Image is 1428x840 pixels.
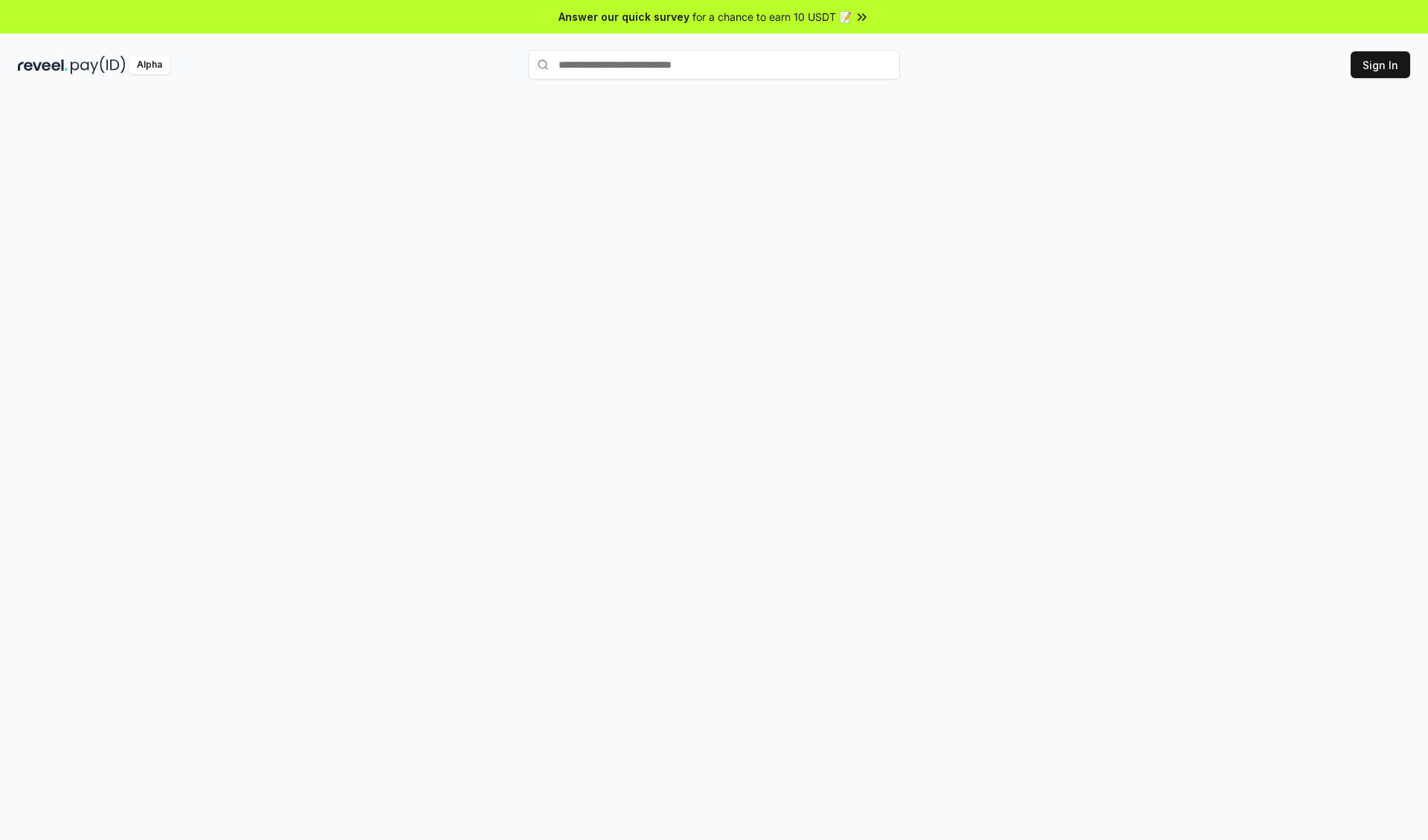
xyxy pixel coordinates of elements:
div: Alpha [129,56,170,74]
img: pay_id [71,56,126,74]
button: Sign In [1351,51,1410,78]
span: Answer our quick survey [559,9,689,25]
span: for a chance to earn 10 USDT 📝 [692,9,852,25]
img: reveel_dark [18,56,68,74]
